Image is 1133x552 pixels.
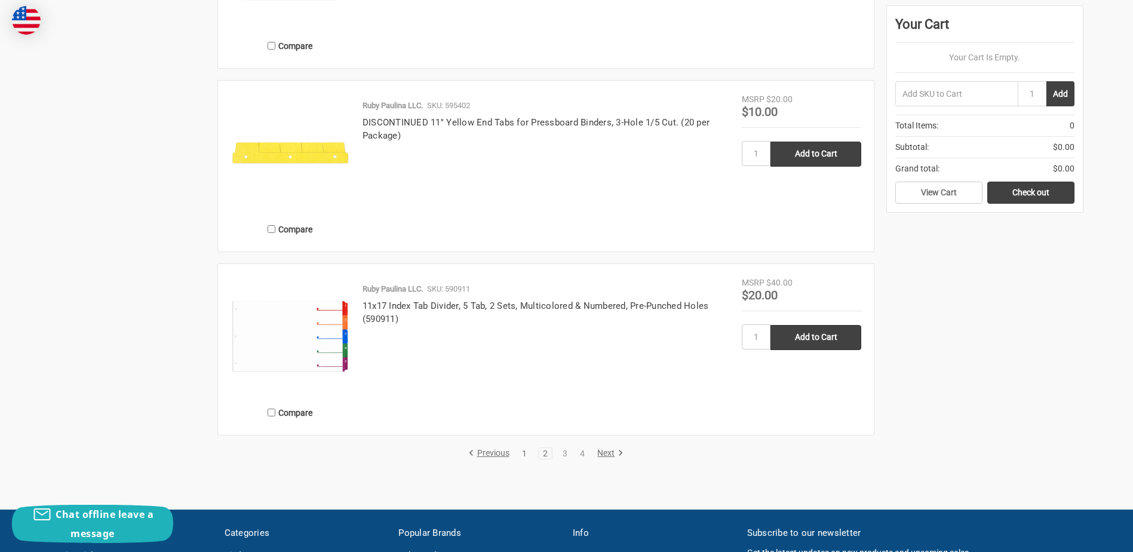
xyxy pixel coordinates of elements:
div: Your Cart [895,14,1074,43]
a: 11x17 Index Tab Divider, 5 Tab, 2 Sets, Multicolored & Numbered, Pre-Punched Holes (590911) [363,300,709,325]
span: $0.00 [1053,141,1074,154]
img: duty and tax information for United States [12,6,41,35]
a: Next [593,448,624,459]
p: Ruby Paulina LLC. [363,283,423,295]
input: Add to Cart [770,142,861,167]
input: Compare [268,225,275,233]
span: $20.00 [742,288,778,302]
span: $40.00 [766,278,793,287]
h5: Popular Brands [398,526,560,540]
a: Previous [468,448,514,459]
span: Grand total: [895,162,939,175]
a: View Cart [895,182,982,204]
p: SKU: 595402 [427,100,470,112]
input: Compare [268,409,275,416]
span: Chat offline leave a message [56,508,153,540]
span: $20.00 [766,94,793,104]
div: MSRP [742,93,764,106]
a: DISCONTINUED 11'' Yellow End Tabs for Pressboard Binders, 3-Hole 1/5 Cut. (20 per Package) [363,117,710,142]
span: Total Items: [895,119,938,132]
h5: Subscribe to our newsletter [747,526,1083,540]
label: Compare [231,403,350,422]
div: MSRP [742,277,764,289]
p: Ruby Paulina LLC. [363,100,423,112]
a: Check out [987,182,1074,204]
span: 0 [1070,119,1074,132]
a: 4 [576,449,589,458]
label: Compare [231,36,350,56]
button: Chat offline leave a message [12,505,173,543]
input: Compare [268,42,275,50]
a: 3 [558,449,572,458]
span: $10.00 [742,105,778,119]
img: 11x17 Multi Colored 5 Tabbed Numbered from 1 to 5 Dividers (10 per Package) With Holes [231,277,350,396]
span: $0.00 [1053,162,1074,175]
h5: Info [573,526,735,540]
img: 11'' Yellow End Tabs for Pressboard Binders, 3-Hole 1/5 Cut. (20 per Package) [231,93,350,213]
a: 2 [539,449,552,458]
input: Add to Cart [770,325,861,350]
a: 1 [518,449,531,458]
p: Your Cart Is Empty. [895,51,1074,64]
h5: Categories [225,526,386,540]
button: Add [1046,81,1074,106]
p: SKU: 590911 [427,283,470,295]
input: Add SKU to Cart [895,81,1018,106]
span: Subtotal: [895,141,929,154]
label: Compare [231,219,350,239]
